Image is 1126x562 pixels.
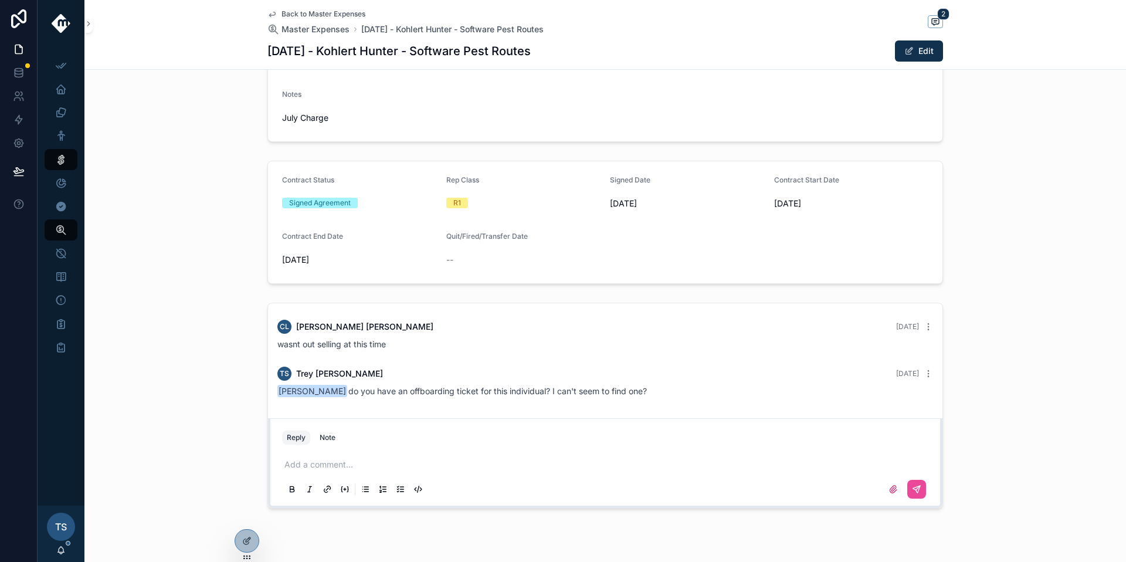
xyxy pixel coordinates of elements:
a: [DATE] - Kohlert Hunter - Software Pest Routes [361,23,544,35]
div: Note [320,433,335,442]
span: [DATE] [896,369,919,378]
button: Edit [895,40,943,62]
a: Back to Master Expenses [267,9,365,19]
span: Rep Class [446,175,479,184]
span: CL [280,322,289,331]
span: TS [55,520,67,534]
h1: [DATE] - Kohlert Hunter - Software Pest Routes [267,43,531,59]
span: [DATE] [282,254,437,266]
span: wasnt out selling at this time [277,339,386,349]
div: R1 [453,198,461,208]
span: [PERSON_NAME] [277,385,347,397]
span: Contract End Date [282,232,343,241]
span: do you have an offboarding ticket for this individual? I can't seem to find one? [277,386,647,396]
div: scrollable content [38,47,84,373]
a: Master Expenses [267,23,350,35]
span: Trey [PERSON_NAME] [296,368,383,380]
span: July Charge [282,112,437,124]
span: [DATE] [896,322,919,331]
div: Signed Agreement [289,198,351,208]
span: -- [446,254,453,266]
span: Contract Start Date [774,175,839,184]
span: Master Expenses [281,23,350,35]
span: Signed Date [610,175,650,184]
span: Back to Master Expenses [281,9,365,19]
span: 2 [937,8,949,20]
button: 2 [928,15,943,30]
span: [PERSON_NAME] [PERSON_NAME] [296,321,433,333]
button: Note [315,431,340,445]
span: [DATE] [774,198,929,209]
img: App logo [52,14,71,33]
span: [DATE] [610,198,765,209]
span: Quit/Fired/Transfer Date [446,232,528,241]
span: Notes [282,90,301,99]
button: Reply [282,431,310,445]
span: TS [280,369,289,378]
span: Contract Status [282,175,334,184]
